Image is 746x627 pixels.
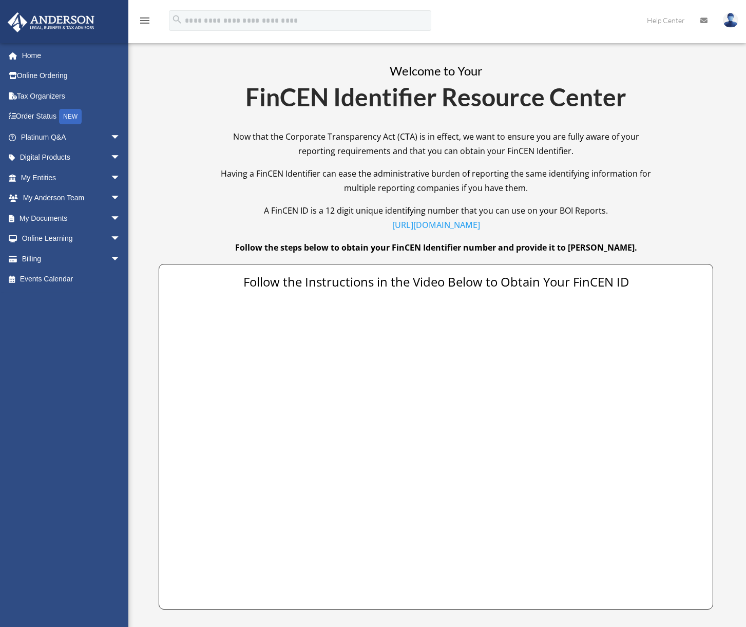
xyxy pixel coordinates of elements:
a: Platinum Q&Aarrow_drop_down [7,127,136,147]
a: [URL][DOMAIN_NAME] [392,219,480,236]
p: A FinCEN ID is a 12 digit unique identifying number that you can use on your BOI Reports. [220,203,652,240]
a: Home [7,45,136,66]
a: Online Learningarrow_drop_down [7,229,136,249]
span: arrow_drop_down [110,208,131,229]
iframe: How to Obtain a FINCEN ID V2 [169,299,702,599]
a: My Documentsarrow_drop_down [7,208,136,229]
p: Now that the Corporate Transparency Act (CTA) is in effect, we want to ensure you are fully aware... [220,129,652,166]
a: Tax Organizers [7,86,136,106]
p: Having a FinCEN Identifier can ease the administrative burden of reporting the same identifying i... [220,166,652,203]
a: Digital Productsarrow_drop_down [7,147,136,168]
a: Billingarrow_drop_down [7,249,136,269]
a: Order StatusNEW [7,106,136,127]
p: Welcome to Your [159,60,713,82]
img: Anderson Advisors Platinum Portal [5,12,98,32]
span: arrow_drop_down [110,229,131,250]
h1: FinCEN Identifier Resource Center [159,85,713,115]
a: Online Ordering [7,66,136,86]
span: arrow_drop_down [110,188,131,209]
img: User Pic [723,13,738,28]
a: menu [139,18,151,27]
a: My Anderson Teamarrow_drop_down [7,188,136,208]
a: Events Calendar [7,269,136,290]
i: menu [139,14,151,27]
strong: Follow the steps below to obtain your FinCEN Identifier number and provide it to [PERSON_NAME]. [235,242,637,253]
span: arrow_drop_down [110,147,131,168]
span: arrow_drop_down [110,249,131,270]
p: Follow the Instructions in the Video Below to Obtain Your FinCEN ID [220,275,652,290]
i: search [171,14,183,25]
a: My Entitiesarrow_drop_down [7,167,136,188]
span: arrow_drop_down [110,127,131,148]
div: NEW [59,109,82,124]
span: arrow_drop_down [110,167,131,188]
